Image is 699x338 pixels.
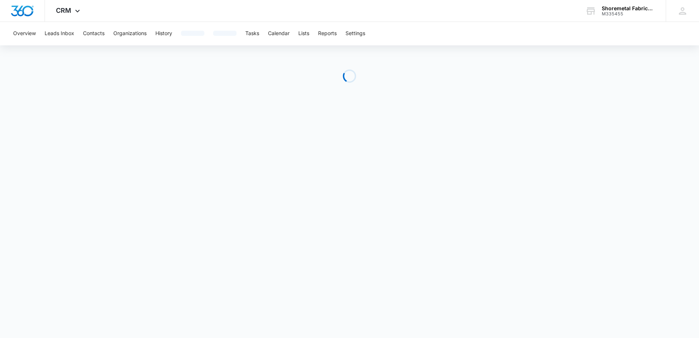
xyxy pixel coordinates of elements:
[318,22,337,45] button: Reports
[83,22,105,45] button: Contacts
[113,22,147,45] button: Organizations
[298,22,309,45] button: Lists
[602,5,655,11] div: account name
[155,22,172,45] button: History
[602,11,655,16] div: account id
[268,22,290,45] button: Calendar
[56,7,71,14] span: CRM
[13,22,36,45] button: Overview
[45,22,74,45] button: Leads Inbox
[345,22,365,45] button: Settings
[245,22,259,45] button: Tasks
